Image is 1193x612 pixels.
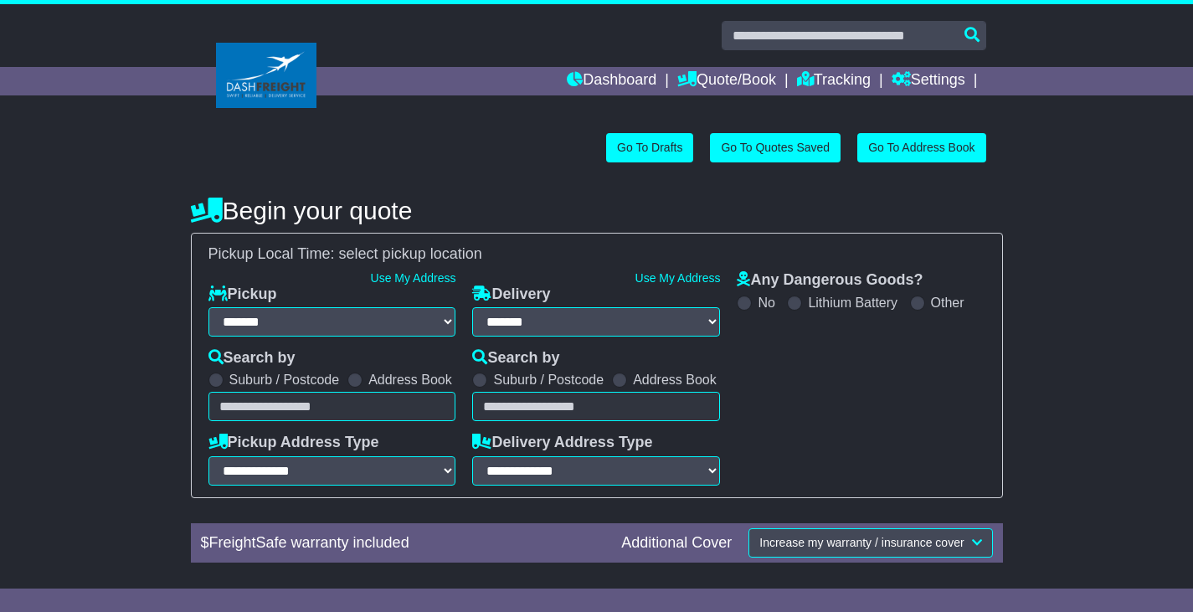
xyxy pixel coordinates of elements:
label: Pickup Address Type [208,434,379,452]
span: Increase my warranty / insurance cover [759,536,964,549]
div: Additional Cover [613,534,740,553]
a: Settings [892,67,965,95]
label: Suburb / Postcode [229,372,340,388]
button: Increase my warranty / insurance cover [748,528,992,558]
label: No [758,295,774,311]
a: Tracking [797,67,871,95]
label: Lithium Battery [808,295,897,311]
span: select pickup location [339,245,482,262]
label: Suburb / Postcode [493,372,604,388]
label: Address Book [368,372,452,388]
a: Use My Address [635,271,721,285]
label: Address Book [633,372,717,388]
a: Go To Drafts [606,133,693,162]
label: Any Dangerous Goods? [737,271,923,290]
label: Search by [208,349,296,368]
a: Go To Quotes Saved [710,133,841,162]
label: Delivery Address Type [472,434,652,452]
label: Delivery [472,285,550,304]
label: Other [931,295,964,311]
a: Dashboard [567,67,656,95]
h4: Begin your quote [191,197,1003,224]
a: Use My Address [371,271,456,285]
label: Pickup [208,285,277,304]
label: Search by [472,349,559,368]
div: Pickup Local Time: [200,245,994,264]
div: $ FreightSafe warranty included [193,534,614,553]
a: Quote/Book [677,67,776,95]
a: Go To Address Book [857,133,985,162]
